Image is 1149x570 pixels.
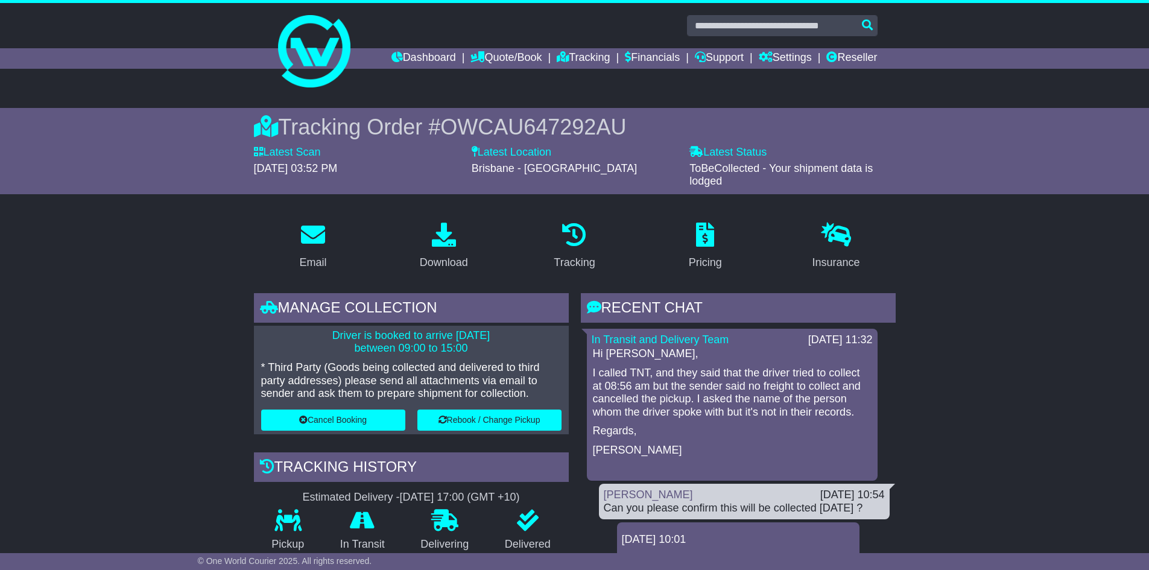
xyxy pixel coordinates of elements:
p: Delivering [403,538,487,551]
div: RECENT CHAT [581,293,896,326]
div: Estimated Delivery - [254,491,569,504]
label: Latest Status [689,146,767,159]
div: Tracking Order # [254,114,896,140]
a: Tracking [546,218,603,275]
a: Pricing [681,218,730,275]
a: [PERSON_NAME] [604,489,693,501]
span: Brisbane - [GEOGRAPHIC_DATA] [472,162,637,174]
a: Tracking [557,48,610,69]
a: Reseller [826,48,877,69]
p: [PERSON_NAME] [593,444,872,457]
div: Email [299,255,326,271]
p: Hi [PERSON_NAME], [593,347,872,361]
p: * Third Party (Goods being collected and delivered to third party addresses) please send all atta... [261,361,562,401]
a: Download [412,218,476,275]
div: [DATE] 10:01 [622,533,855,546]
div: Download [420,255,468,271]
span: [DATE] 03:52 PM [254,162,338,174]
button: Cancel Booking [261,410,405,431]
button: Rebook / Change Pickup [417,410,562,431]
p: Driver is booked to arrive [DATE] between 09:00 to 15:00 [261,329,562,355]
a: Quote/Book [470,48,542,69]
p: Pickup [254,538,323,551]
div: [DATE] 10:54 [820,489,885,502]
div: Pricing [689,255,722,271]
p: Delivered [487,538,569,551]
a: Settings [759,48,812,69]
div: Manage collection [254,293,569,326]
div: Tracking [554,255,595,271]
label: Latest Scan [254,146,321,159]
div: [DATE] 11:32 [808,334,873,347]
p: I called TNT, and they said that the driver tried to collect at 08:56 am but the sender said no f... [593,367,872,419]
span: © One World Courier 2025. All rights reserved. [198,556,372,566]
div: [DATE] 17:00 (GMT +10) [400,491,520,504]
p: Regards, [593,425,872,438]
div: Insurance [812,255,860,271]
span: ToBeCollected - Your shipment data is lodged [689,162,873,188]
a: Email [291,218,334,275]
a: Support [695,48,744,69]
div: Tracking history [254,452,569,485]
div: Can you please confirm this will be collected [DATE] ? [604,502,885,515]
span: OWCAU647292AU [440,115,626,139]
a: Insurance [805,218,868,275]
p: In Transit [322,538,403,551]
a: Dashboard [391,48,456,69]
label: Latest Location [472,146,551,159]
a: In Transit and Delivery Team [592,334,729,346]
a: Financials [625,48,680,69]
